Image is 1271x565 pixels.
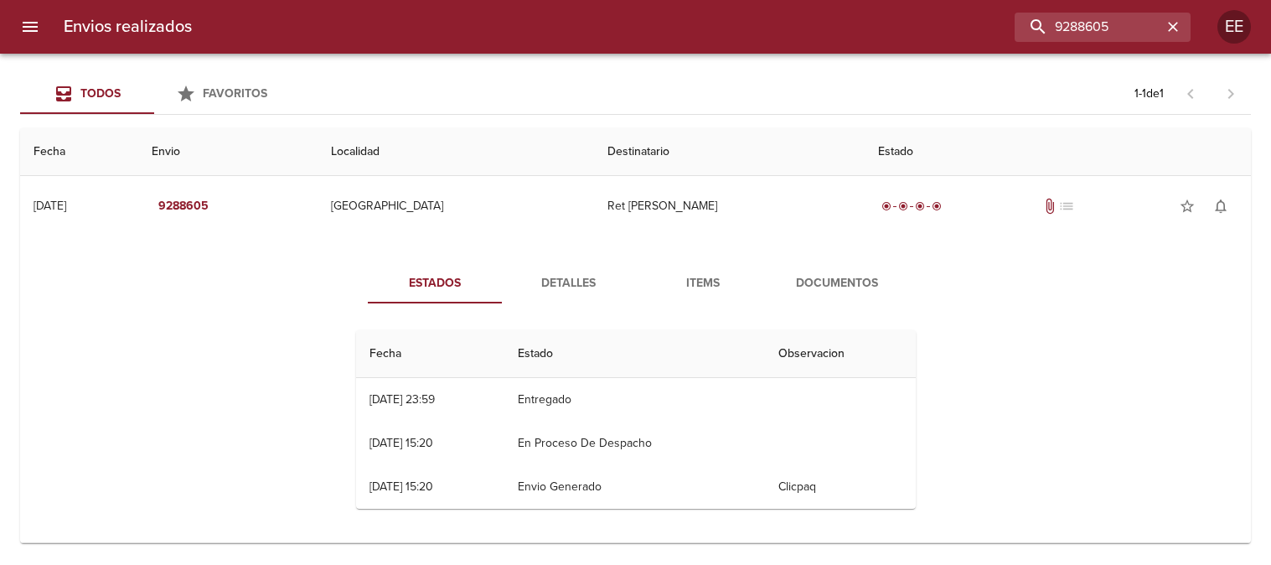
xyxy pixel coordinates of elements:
td: [GEOGRAPHIC_DATA] [318,176,593,236]
td: Entregado [504,378,765,422]
div: Entregado [878,198,945,215]
table: Tabla de envíos del cliente [20,128,1251,543]
h6: Envios realizados [64,13,192,40]
span: Tiene documentos adjuntos [1041,198,1058,215]
th: Fecha [356,330,505,378]
span: Estados [378,273,492,294]
span: radio_button_checked [898,201,908,211]
div: EE [1217,10,1251,44]
div: [DATE] 15:20 [369,436,433,450]
th: Estado [504,330,765,378]
em: 9288605 [158,196,209,217]
p: 1 - 1 de 1 [1134,86,1164,102]
td: Envio Generado [504,465,765,509]
button: Activar notificaciones [1204,189,1237,223]
td: Ret [PERSON_NAME] [594,176,865,236]
span: Pagina siguiente [1211,74,1251,114]
th: Destinatario [594,128,865,176]
div: [DATE] 15:20 [369,479,433,494]
th: Envio [138,128,318,176]
span: Todos [80,86,121,101]
button: Agregar a favoritos [1170,189,1204,223]
span: No tiene pedido asociado [1058,198,1075,215]
span: Documentos [780,273,894,294]
th: Fecha [20,128,138,176]
span: notifications_none [1212,198,1229,215]
input: buscar [1015,13,1162,42]
span: Items [646,273,760,294]
span: radio_button_checked [932,201,942,211]
th: Observacion [765,330,916,378]
span: star_border [1179,198,1196,215]
span: radio_button_checked [881,201,891,211]
th: Localidad [318,128,593,176]
div: Tabs detalle de guia [368,263,904,303]
div: [DATE] [34,199,66,213]
th: Estado [865,128,1251,176]
span: Detalles [512,273,626,294]
button: menu [10,7,50,47]
span: radio_button_checked [915,201,925,211]
div: Tabs Envios [20,74,288,114]
span: Favoritos [203,86,267,101]
td: En Proceso De Despacho [504,422,765,465]
div: Abrir información de usuario [1217,10,1251,44]
button: 9288605 [152,191,215,222]
div: [DATE] 23:59 [369,392,435,407]
table: Tabla de seguimiento [356,330,916,509]
span: Pagina anterior [1170,85,1211,101]
td: Clicpaq [765,465,916,509]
